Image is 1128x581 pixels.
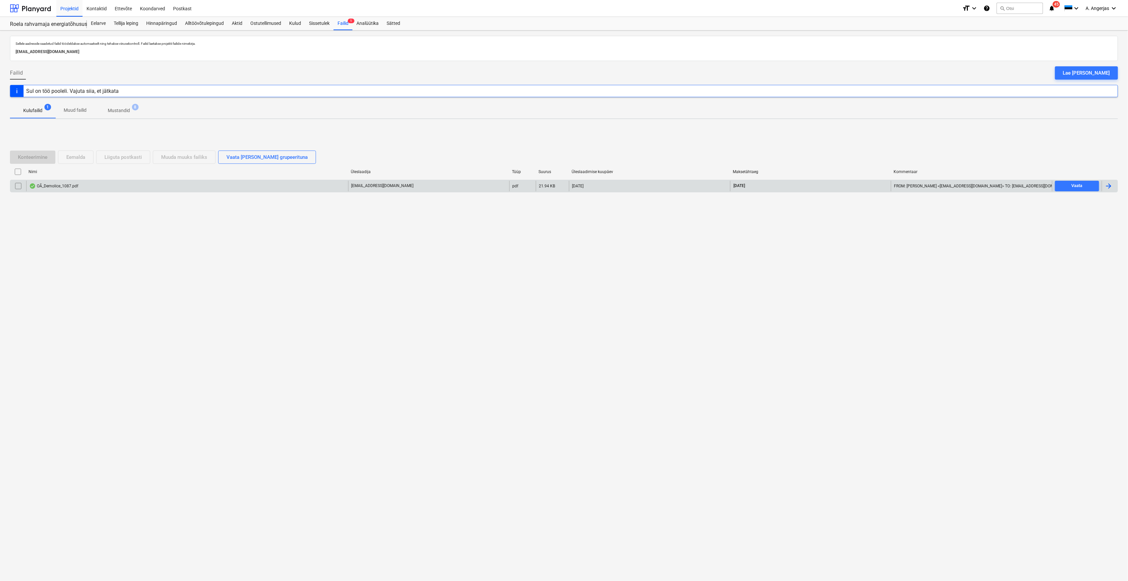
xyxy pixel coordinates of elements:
div: Andmed failist loetud [29,183,36,189]
p: Sellele aadressile saadetud failid töödeldakse automaatselt ning tehakse viirusekontroll. Failid ... [16,41,1112,46]
a: Tellija leping [110,17,142,30]
i: keyboard_arrow_down [1073,4,1081,12]
p: Kulufailid [23,107,42,114]
button: Otsi [997,3,1043,14]
a: Aktid [228,17,246,30]
span: A. Angerjas [1086,6,1109,11]
a: Analüütika [352,17,383,30]
div: Vaata [1072,182,1083,190]
i: notifications [1048,4,1055,12]
span: Failid [10,69,23,77]
div: Maksetähtaeg [733,169,889,174]
div: Failid [334,17,352,30]
i: format_size [962,4,970,12]
div: OÃ_Demolice_1087.pdf [29,183,78,189]
i: keyboard_arrow_down [970,4,978,12]
span: 1 [44,104,51,110]
button: Lae [PERSON_NAME] [1055,66,1118,80]
i: keyboard_arrow_down [1110,4,1118,12]
a: Sissetulek [305,17,334,30]
div: pdf [512,184,518,188]
p: [EMAIL_ADDRESS][DOMAIN_NAME] [351,183,413,189]
span: search [1000,6,1005,11]
a: Failid1 [334,17,352,30]
a: Kulud [285,17,305,30]
p: Mustandid [108,107,130,114]
span: 1 [348,19,354,23]
a: Hinnapäringud [142,17,181,30]
p: Muud failid [64,107,87,114]
div: Vaata [PERSON_NAME] grupeerituna [226,153,308,161]
a: Ostutellimused [246,17,285,30]
div: Tüüp [512,169,533,174]
a: Sätted [383,17,404,30]
span: 8 [132,104,139,110]
div: Kommentaar [894,169,1050,174]
button: Vaata [PERSON_NAME] grupeerituna [218,151,316,164]
a: Alltöövõtulepingud [181,17,228,30]
p: [EMAIL_ADDRESS][DOMAIN_NAME] [16,48,1112,55]
div: 21.94 KB [539,184,555,188]
i: Abikeskus [983,4,990,12]
div: [DATE] [572,184,584,188]
div: Üleslaadimise kuupäev [572,169,727,174]
a: Eelarve [87,17,110,30]
span: 45 [1053,1,1060,8]
div: Nimi [29,169,345,174]
div: Sul on töö pooleli. Vajuta siia, et jätkata [26,88,119,94]
div: Lae [PERSON_NAME] [1063,69,1110,77]
div: Roela rahvamaja energiatõhususe ehitustööd [ROELA] [10,21,79,28]
button: Vaata [1055,181,1099,191]
div: Suurus [538,169,566,174]
span: [DATE] [733,183,746,189]
div: Üleslaadija [351,169,507,174]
